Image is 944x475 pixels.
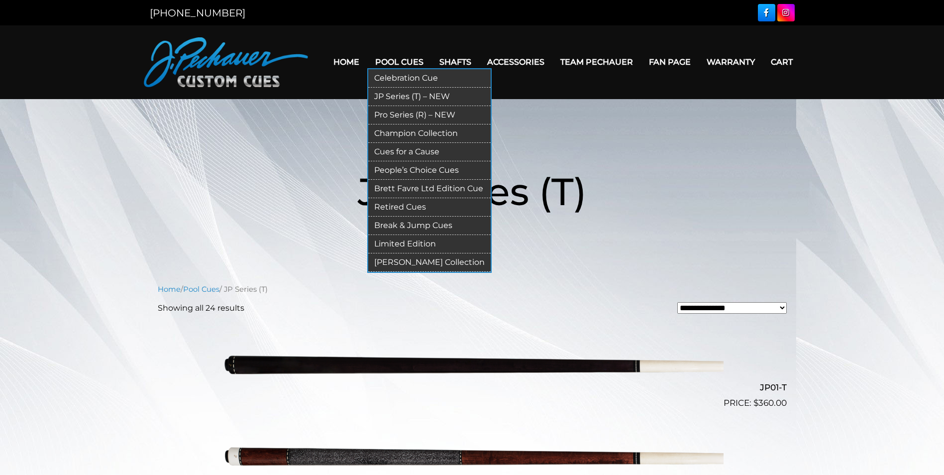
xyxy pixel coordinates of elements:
[753,398,758,408] span: $
[367,49,431,75] a: Pool Cues
[158,284,787,295] nav: Breadcrumb
[368,143,491,161] a: Cues for a Cause
[368,161,491,180] a: People’s Choice Cues
[368,88,491,106] a: JP Series (T) – NEW
[368,180,491,198] a: Brett Favre Ltd Edition Cue
[158,302,244,314] p: Showing all 24 results
[641,49,699,75] a: Fan Page
[753,398,787,408] bdi: 360.00
[479,49,552,75] a: Accessories
[368,106,491,124] a: Pro Series (R) – NEW
[699,49,763,75] a: Warranty
[325,49,367,75] a: Home
[150,7,245,19] a: [PHONE_NUMBER]
[158,378,787,397] h2: JP01-T
[677,302,787,314] select: Shop order
[368,235,491,253] a: Limited Edition
[368,198,491,217] a: Retired Cues
[158,322,787,410] a: JP01-T $360.00
[431,49,479,75] a: Shafts
[144,37,308,87] img: Pechauer Custom Cues
[763,49,801,75] a: Cart
[221,322,724,406] img: JP01-T
[368,253,491,272] a: [PERSON_NAME] Collection
[368,69,491,88] a: Celebration Cue
[552,49,641,75] a: Team Pechauer
[183,285,219,294] a: Pool Cues
[158,285,181,294] a: Home
[368,217,491,235] a: Break & Jump Cues
[368,124,491,143] a: Champion Collection
[358,168,587,215] span: JP Series (T)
